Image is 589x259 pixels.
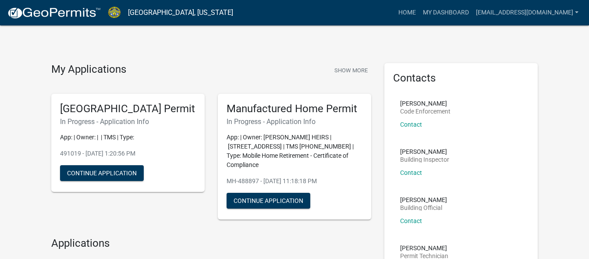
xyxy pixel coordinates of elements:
a: Contact [400,121,422,128]
h4: My Applications [51,63,126,76]
a: Home [395,4,419,21]
p: [PERSON_NAME] [400,100,451,106]
a: Contact [400,169,422,176]
p: Permit Technician [400,253,448,259]
a: Contact [400,217,422,224]
p: 491019 - [DATE] 1:20:56 PM [60,149,196,158]
h5: Manufactured Home Permit [227,103,362,115]
p: Building Inspector [400,156,449,163]
p: Code Enforcement [400,108,451,114]
p: App: | Owner: | | TMS | Type: [60,133,196,142]
h6: In Progress - Application Info [227,117,362,126]
img: Jasper County, South Carolina [108,7,121,18]
button: Continue Application [60,165,144,181]
p: [PERSON_NAME] [400,245,448,251]
h5: [GEOGRAPHIC_DATA] Permit [60,103,196,115]
a: My Dashboard [419,4,472,21]
p: [PERSON_NAME] [400,197,447,203]
p: App: | Owner: [PERSON_NAME] HEIRS | [STREET_ADDRESS] | TMS [PHONE_NUMBER] | Type: Mobile Home Ret... [227,133,362,170]
h5: Contacts [393,72,529,85]
a: [GEOGRAPHIC_DATA], [US_STATE] [128,5,233,20]
button: Continue Application [227,193,310,209]
p: MH-488897 - [DATE] 11:18:18 PM [227,177,362,186]
p: [PERSON_NAME] [400,149,449,155]
h6: In Progress - Application Info [60,117,196,126]
h4: Applications [51,237,371,250]
button: Show More [331,63,371,78]
p: Building Official [400,205,447,211]
a: [EMAIL_ADDRESS][DOMAIN_NAME] [472,4,582,21]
